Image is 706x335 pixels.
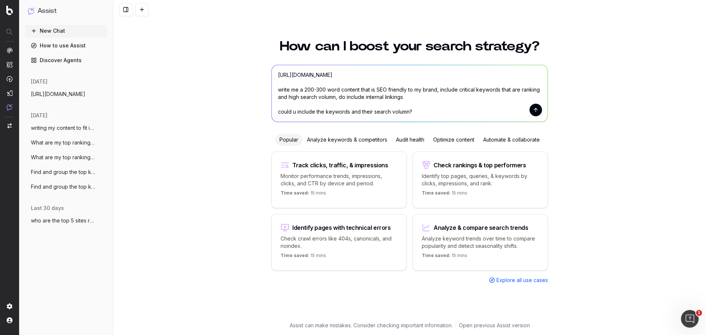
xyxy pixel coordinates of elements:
img: Setting [7,303,13,309]
button: [URL][DOMAIN_NAME] [25,88,107,100]
p: Assist can make mistakes. Consider checking important information. [290,322,453,329]
button: New Chat [25,25,107,37]
div: Popular [275,134,303,146]
div: Track clicks, traffic, & impressions [292,162,388,168]
span: Time saved: [422,190,450,196]
p: Identify top pages, queries, & keywords by clicks, impressions, and rank. [422,172,539,187]
p: 15 mins [281,253,326,261]
a: Open previous Assist version [459,322,530,329]
span: Time saved: [281,253,309,258]
span: [DATE] [31,112,47,119]
div: Analyze keywords & competitors [303,134,392,146]
button: Find and group the top keywords for iso- [25,181,107,193]
img: Activation [7,76,13,82]
img: Analytics [7,47,13,53]
button: What are my top ranking pages? keywords [25,137,107,149]
span: Find and group the top keywords for iso- [31,168,96,176]
div: Analyze & compare search trends [434,225,528,231]
span: last 30 days [31,204,64,212]
span: writing my content to fit in seo keyword [31,124,96,132]
span: Explore all use cases [496,277,548,284]
img: Assist [28,7,35,14]
h1: Assist [38,6,57,16]
span: What are my top ranking pages? [URL] [31,154,96,161]
p: 15 mins [281,190,326,199]
a: Discover Agents [25,54,107,66]
span: What are my top ranking pages? keywords [31,139,96,146]
button: who are the top 5 sites ranking for runn [25,215,107,227]
textarea: [URL][DOMAIN_NAME] write me a 200-300 word content that is SEO friendly to my brand, include crit... [272,65,548,122]
button: Assist [28,6,104,16]
p: 15 mins [422,253,467,261]
p: 15 mins [422,190,467,199]
span: [URL][DOMAIN_NAME] [31,90,85,98]
span: 1 [696,310,702,316]
a: How to use Assist [25,40,107,51]
p: Analyze keyword trends over time to compare popularity and detect seasonality shifts. [422,235,539,250]
button: What are my top ranking pages? [URL] [25,152,107,163]
img: Botify logo [6,6,13,15]
span: Time saved: [422,253,450,258]
img: My account [7,317,13,323]
div: Identify pages with technical errors [292,225,391,231]
img: Intelligence [7,61,13,68]
div: Audit health [392,134,429,146]
p: Check crawl errors like 404s, canonicals, and noindex. [281,235,397,250]
img: Studio [7,90,13,96]
button: writing my content to fit in seo keyword [25,122,107,134]
span: [DATE] [31,78,47,85]
div: Check rankings & top performers [434,162,526,168]
button: Find and group the top keywords for iso- [25,166,107,178]
a: Explore all use cases [489,277,548,284]
span: who are the top 5 sites ranking for runn [31,217,96,224]
div: Optimize content [429,134,479,146]
img: Switch project [7,123,12,128]
h1: How can I boost your search strategy? [271,40,548,53]
div: Automate & collaborate [479,134,544,146]
p: Monitor performance trends, impressions, clicks, and CTR by device and period. [281,172,397,187]
iframe: Intercom live chat [681,310,699,328]
img: Assist [7,104,13,110]
span: Find and group the top keywords for iso- [31,183,96,190]
span: Time saved: [281,190,309,196]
